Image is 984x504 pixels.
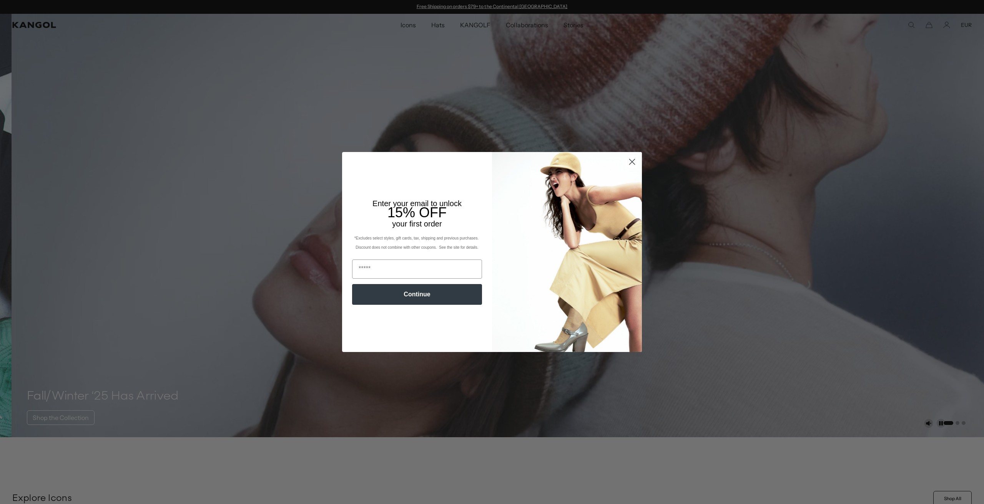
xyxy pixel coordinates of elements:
button: Close dialog [625,155,639,169]
input: Email [352,259,482,279]
img: 93be19ad-e773-4382-80b9-c9d740c9197f.jpeg [492,152,642,352]
span: *Excludes select styles, gift cards, tax, shipping and previous purchases. Discount does not comb... [354,236,480,250]
button: Continue [352,284,482,305]
span: Enter your email to unlock [372,199,462,208]
span: 15% OFF [387,205,447,220]
span: your first order [392,220,442,228]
